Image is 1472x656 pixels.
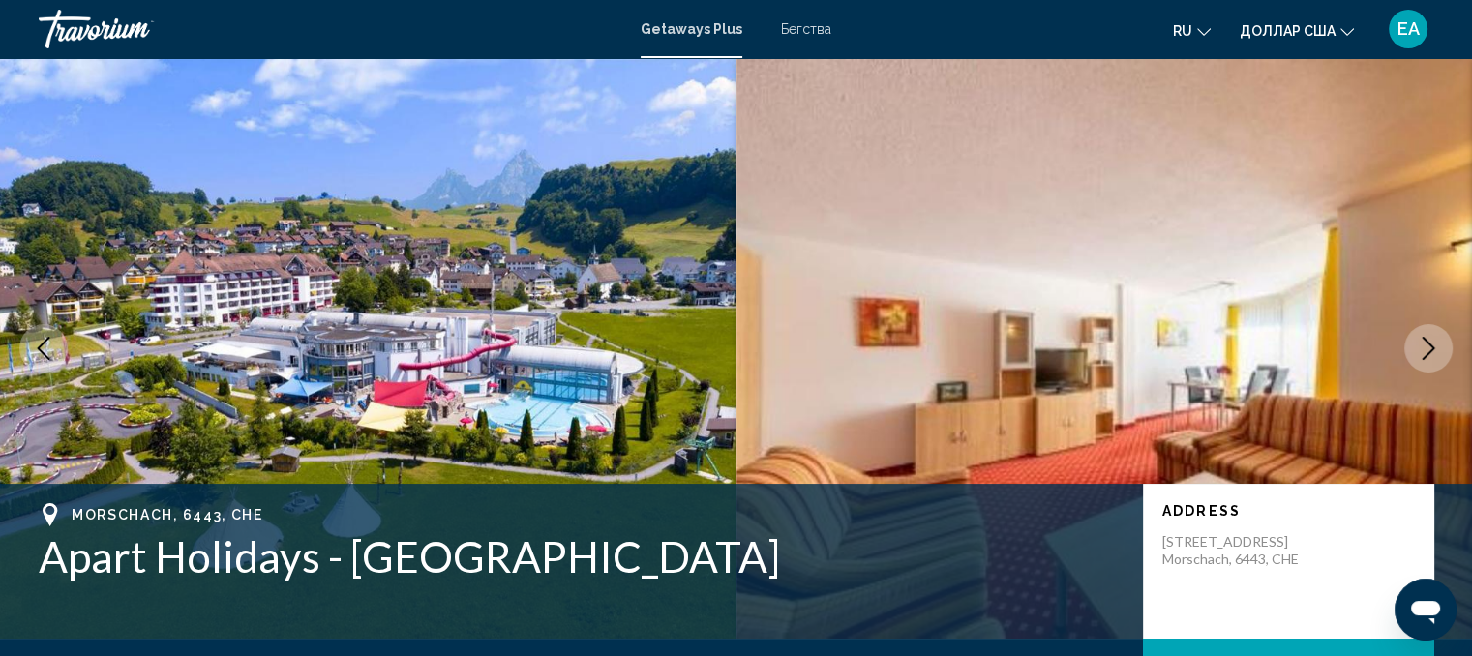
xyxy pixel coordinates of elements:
[19,324,68,373] button: Previous image
[1395,579,1457,641] iframe: Кнопка запуска окна обмена сообщениями
[781,21,831,37] a: Бегства
[1383,9,1433,49] button: Меню пользователя
[1162,533,1317,568] p: [STREET_ADDRESS] Morschach, 6443, CHE
[1173,23,1192,39] font: ru
[1173,16,1211,45] button: Изменить язык
[39,531,1124,581] h1: Apart Holidays - [GEOGRAPHIC_DATA]
[641,21,742,37] a: Getaways Plus
[1240,16,1354,45] button: Изменить валюту
[1404,324,1453,373] button: Next image
[72,507,263,522] span: Morschach, 6443, CHE
[1162,503,1414,519] p: Address
[39,10,621,48] a: Травориум
[1240,23,1336,39] font: доллар США
[1397,18,1420,39] font: ЕА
